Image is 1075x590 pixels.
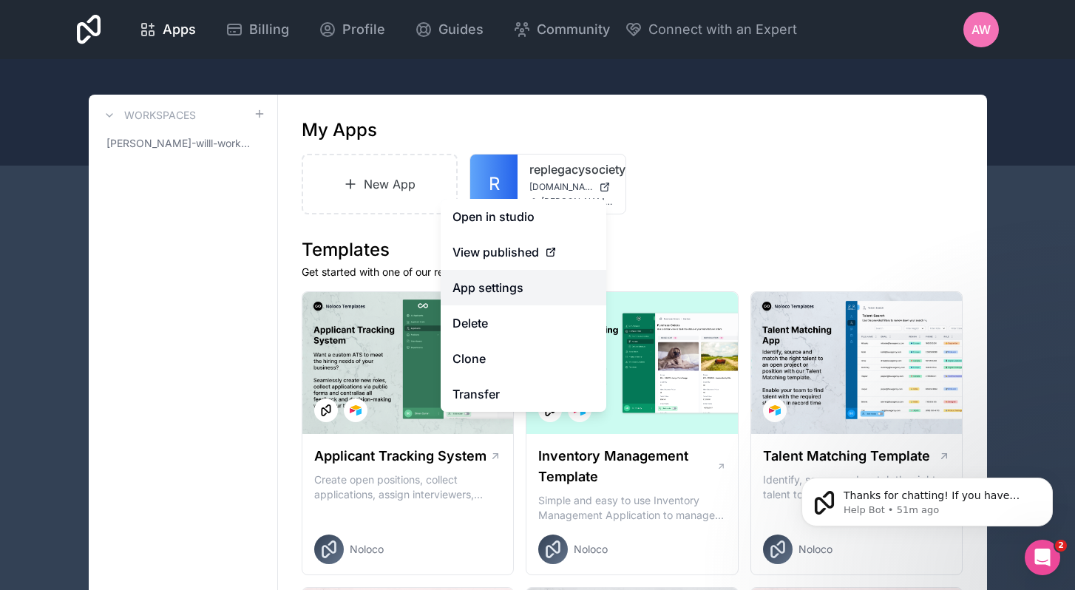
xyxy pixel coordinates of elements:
a: New App [302,154,458,214]
h1: Templates [302,238,963,262]
img: Airtable Logo [350,404,362,416]
span: Apps [163,19,196,40]
a: Guides [403,13,495,46]
a: Apps [127,13,208,46]
h1: My Apps [302,118,377,142]
span: [DOMAIN_NAME] [529,181,593,193]
a: Billing [214,13,301,46]
p: Create open positions, collect applications, assign interviewers, centralise candidate feedback a... [314,472,502,502]
a: Profile [307,13,397,46]
span: Noloco [350,542,384,557]
span: R [489,172,500,196]
a: Clone [441,341,606,376]
img: Airtable Logo [769,404,781,416]
button: Connect with an Expert [625,19,797,40]
a: Transfer [441,376,606,412]
a: Workspaces [101,106,196,124]
a: replegacysociety [529,160,614,178]
span: View published [452,243,539,261]
span: Profile [342,19,385,40]
a: [DOMAIN_NAME] [529,181,614,193]
span: [PERSON_NAME][EMAIL_ADDRESS][DOMAIN_NAME] [541,196,614,208]
h1: Talent Matching Template [763,446,930,467]
span: [PERSON_NAME]-willl-workspace [106,136,254,151]
iframe: Intercom live chat [1025,540,1060,575]
span: Noloco [574,542,608,557]
a: Open in studio [441,199,606,234]
a: R [470,155,518,214]
a: View published [441,234,606,270]
iframe: Intercom notifications message [779,447,1075,550]
a: App settings [441,270,606,305]
span: AW [971,21,991,38]
span: Community [537,19,610,40]
span: Connect with an Expert [648,19,797,40]
p: Simple and easy to use Inventory Management Application to manage your stock, orders and Manufact... [538,493,726,523]
p: Get started with one of our ready-made templates [302,265,963,279]
span: Guides [438,19,484,40]
h1: Applicant Tracking System [314,446,486,467]
button: Delete [441,305,606,341]
h1: Inventory Management Template [538,446,716,487]
a: Community [501,13,622,46]
span: Billing [249,19,289,40]
a: [PERSON_NAME]-willl-workspace [101,130,265,157]
p: Identify, source and match the right talent to an open project or position with our Talent Matchi... [763,472,951,502]
span: 2 [1055,540,1067,552]
h3: Workspaces [124,108,196,123]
